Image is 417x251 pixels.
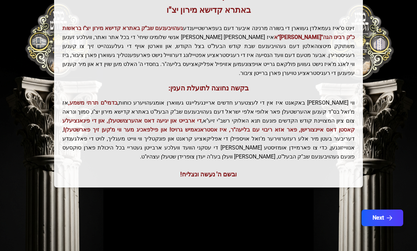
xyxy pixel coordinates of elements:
span: געהויבענעם שב"ק באתרא קדישא מירון יצ"ו בראשות כ"ק רבינו הגה"[PERSON_NAME]"א [62,25,355,40]
span: בדמי"ם תרתי משמע, [68,99,118,106]
h3: באתרא קדישא מירון יצ"ו [62,4,355,16]
span: די ארבייט און יגיעה דאס אהערצושטעלן, און די פינאנציעלע קאסטן דאס איינצורישן, פאר אזא ריבוי עם בלי... [62,117,355,133]
p: ווי [PERSON_NAME] באקאנט איז אין די לעצטערע חדשים אריינגעלייגט געווארן אומגעהויערע כוחות, אז מ'זא... [62,98,355,161]
p: זינט ס'איז געמאלדן געווארן די בשורה מרנינה איבער דעם בעפארשטייענדע איז [PERSON_NAME] [PERSON_NAME... [62,24,355,78]
button: Next [362,210,403,226]
h3: בקשה נחוצה לתועלת הענין: [62,83,355,93]
div: ובשם ה' נעשה ונצליח! [62,170,355,179]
